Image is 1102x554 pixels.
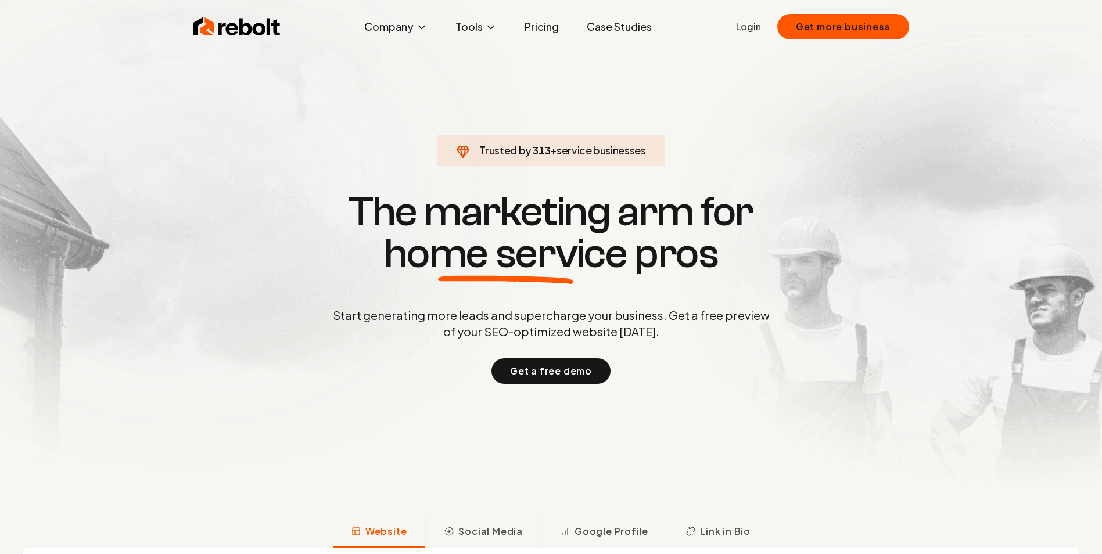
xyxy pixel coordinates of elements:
a: Pricing [515,15,568,38]
a: Login [736,20,761,34]
button: Get more business [777,14,909,39]
img: Rebolt Logo [193,15,281,38]
a: Case Studies [577,15,661,38]
span: Link in Bio [700,524,751,538]
span: Website [365,524,407,538]
span: Social Media [458,524,523,538]
span: Trusted by [479,143,531,157]
span: home service [384,233,627,275]
button: Company [355,15,437,38]
span: 313 [533,142,550,159]
h1: The marketing arm for pros [272,191,830,275]
button: Get a free demo [491,358,611,384]
button: Website [333,517,426,548]
button: Google Profile [541,517,667,548]
span: + [550,143,557,157]
span: service businesses [557,143,646,157]
p: Start generating more leads and supercharge your business. Get a free preview of your SEO-optimiz... [331,307,772,340]
button: Link in Bio [667,517,769,548]
span: Google Profile [575,524,648,538]
button: Tools [446,15,506,38]
button: Social Media [425,517,541,548]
